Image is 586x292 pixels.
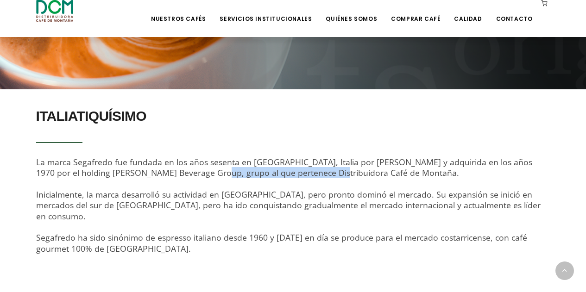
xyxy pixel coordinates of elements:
span: La marca Segafredo fue fundada en los años sesenta en [GEOGRAPHIC_DATA], Italia por [PERSON_NAME]... [36,156,541,254]
a: Quiénes Somos [320,1,383,23]
a: Calidad [448,1,487,23]
a: Nuestros Cafés [145,1,211,23]
h2: ITALIATIQUÍSIMO [36,103,550,129]
a: Servicios Institucionales [214,1,317,23]
a: Comprar Café [385,1,446,23]
a: Contacto [491,1,538,23]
